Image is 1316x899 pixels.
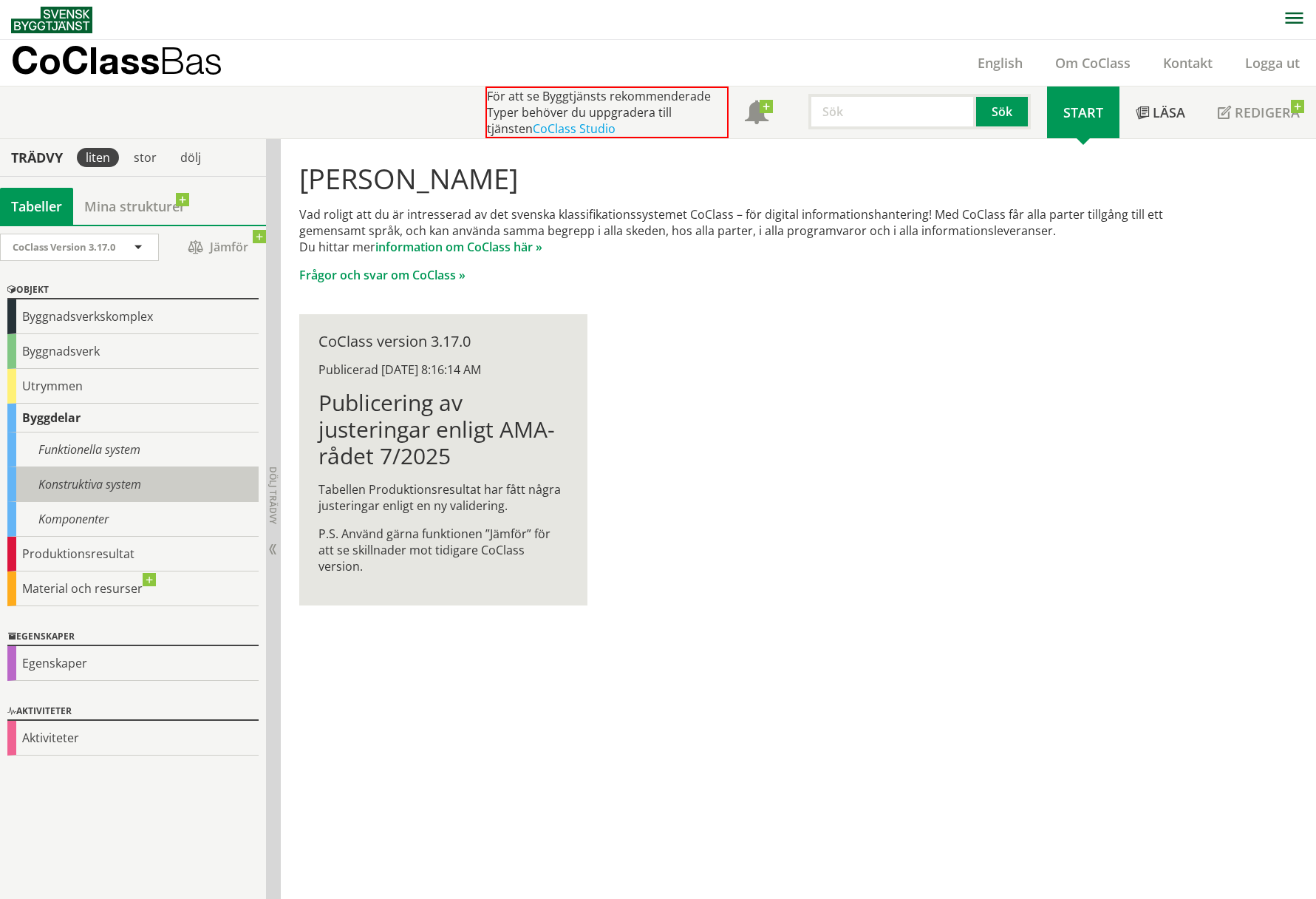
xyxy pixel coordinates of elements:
[7,628,259,646] div: Egenskaper
[7,646,259,681] div: Egenskaper
[13,240,115,254] span: CoClass Version 3.17.0
[1119,86,1201,138] a: Läsa
[1235,104,1300,121] span: Redigera
[318,362,567,378] div: Publicerad [DATE] 8:16:14 AM
[299,267,466,283] a: Frågor och svar om CoClass »
[318,526,567,574] p: P.S. Använd gärna funktionen ”Jämför” för att se skillnader mot tidigare CoClass version.
[318,390,567,469] h1: Publicering av justeringar enligt AMA-rådet 7/2025
[171,148,210,167] div: dölj
[745,102,768,126] span: Notifikationer
[7,432,259,467] div: Funktionella system
[318,333,567,350] div: CoClass version 3.17.0
[267,467,279,524] span: Dölj trädvy
[11,52,222,69] p: CoClass
[1047,86,1119,138] a: Start
[7,502,259,537] div: Komponenter
[7,282,259,299] div: Objekt
[125,148,166,167] div: stor
[976,94,1031,129] button: Sök
[7,703,259,721] div: Aktiviteter
[375,239,542,255] a: information om CoClass här »
[1229,54,1316,72] a: Logga ut
[299,162,1207,194] h1: [PERSON_NAME]
[11,7,92,33] img: Svensk Byggtjänst
[3,149,71,166] div: Trädvy
[961,54,1039,72] a: English
[318,481,567,514] p: Tabellen Produktionsresultat har fått några justeringar enligt en ny validering.
[1063,104,1103,121] span: Start
[7,537,259,571] div: Produktionsresultat
[174,234,262,260] span: Jämför
[73,188,197,225] a: Mina strukturer
[1147,54,1229,72] a: Kontakt
[1039,54,1147,72] a: Om CoClass
[11,40,254,86] a: CoClassBas
[7,404,259,432] div: Byggdelar
[77,148,119,167] div: liten
[1201,86,1316,138] a: Redigera
[7,369,259,404] div: Utrymmen
[533,121,616,137] a: CoClass Studio
[485,86,729,138] div: För att se Byggtjänsts rekommenderade Typer behöver du uppgradera till tjänsten
[299,206,1207,255] p: Vad roligt att du är intresserad av det svenska klassifikationssystemet CoClass – för digital inf...
[808,94,976,129] input: Sök
[160,38,222,82] span: Bas
[7,571,259,606] div: Material och resurser
[7,467,259,502] div: Konstruktiva system
[1153,104,1185,121] span: Läsa
[7,334,259,369] div: Byggnadsverk
[7,299,259,334] div: Byggnadsverkskomplex
[7,721,259,756] div: Aktiviteter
